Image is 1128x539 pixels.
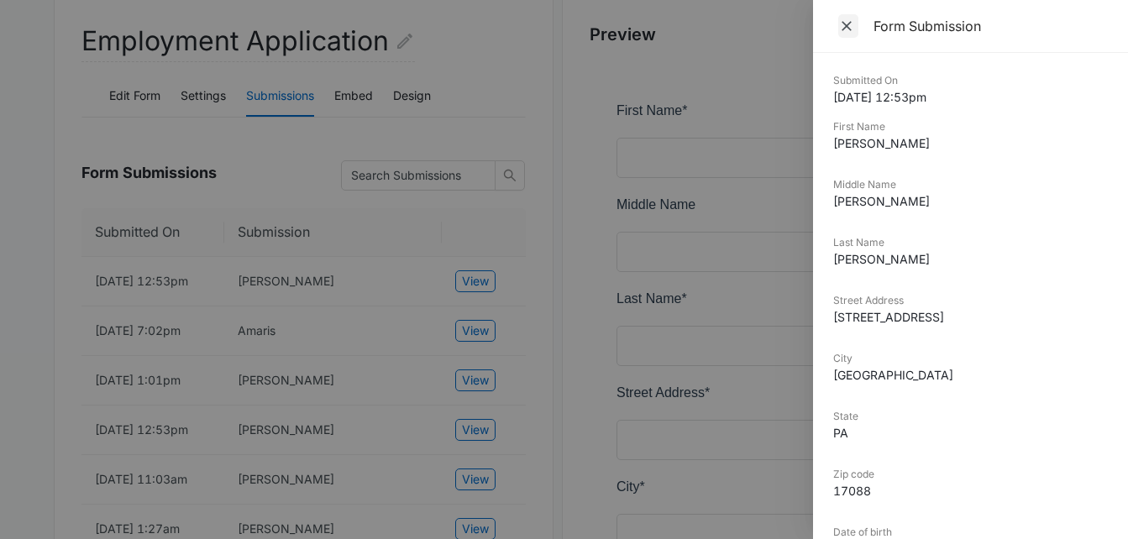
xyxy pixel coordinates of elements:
[833,134,1108,152] dd: [PERSON_NAME]
[833,88,1108,106] dd: [DATE] 12:53pm
[833,366,1108,384] dd: [GEOGRAPHIC_DATA]
[838,14,858,38] span: Close
[833,482,1108,500] dd: 17088
[833,177,1108,192] dt: Middle Name
[833,293,1108,308] dt: Street Address
[833,192,1108,210] dd: [PERSON_NAME]
[833,409,1108,424] dt: State
[833,13,863,39] button: Close
[833,235,1108,250] dt: Last Name
[833,73,1108,88] dt: Submitted On
[833,424,1108,442] dd: PA
[833,308,1108,326] dd: [STREET_ADDRESS]
[833,119,1108,134] dt: First Name
[833,250,1108,268] dd: [PERSON_NAME]
[833,351,1108,366] dt: City
[874,17,1108,35] div: Form Submission
[833,467,1108,482] dt: Zip code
